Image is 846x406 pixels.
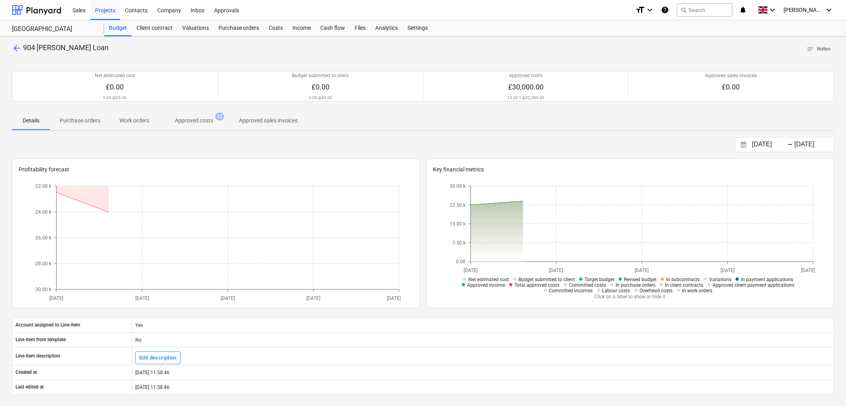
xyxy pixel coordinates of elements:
a: Settings [403,20,433,36]
span: In payment applications [741,277,793,282]
p: Click on a label to show or hide it [447,293,813,300]
p: 0.00 @ £0.00 [309,95,332,100]
tspan: [DATE] [221,296,235,301]
span: arrow_back [12,43,21,53]
span: Variations [709,277,731,282]
tspan: 15.00 k [450,221,466,227]
div: Edit description [139,354,177,363]
a: Files [350,20,370,36]
p: Budget submitted to client [292,72,349,79]
span: Revised budget [624,277,657,282]
span: notes [807,45,814,52]
tspan: [DATE] [387,296,401,301]
span: In client contracts [665,282,703,288]
p: Approved costs [509,72,543,79]
tspan: 22.50 k [450,202,466,208]
span: Labour costs [602,288,630,293]
a: Cash flow [316,20,350,36]
tspan: [DATE] [721,268,735,274]
span: £30,000.00 [508,83,544,91]
iframe: Chat Widget [806,368,846,406]
p: 12.00 1 @ £2,500.00 [507,95,544,100]
p: Key financial metrics [433,165,827,174]
tspan: -30.00 k [34,287,52,292]
p: Created at [16,369,37,376]
span: Approved income [467,282,505,288]
tspan: [DATE] [306,296,320,301]
tspan: -28.00 k [34,261,52,266]
a: Purchase orders [214,20,264,36]
span: Total approved costs [515,282,559,288]
i: keyboard_arrow_down [768,5,778,15]
p: Approved sales invoices [239,117,298,125]
tspan: -22.00 k [34,183,52,189]
tspan: 30.00 k [450,183,466,189]
input: Start Date [750,139,791,150]
span: £0.00 [106,83,124,91]
p: Work orders [119,117,149,125]
span: £0.00 [312,83,329,91]
p: Approved sales invoices [706,72,757,79]
button: Search [677,3,733,17]
span: [PERSON_NAME] [784,7,824,13]
p: Line-item from template [16,336,66,343]
span: Committed incomes [549,288,593,293]
span: £0.00 [722,83,740,91]
span: In purchase orders [616,282,655,288]
span: Overhead costs [640,288,673,293]
span: In work orders [682,288,713,293]
a: Analytics [370,20,403,36]
button: Notes [804,43,834,55]
i: keyboard_arrow_down [825,5,834,15]
tspan: 0.00 [456,259,466,264]
span: 12 [215,113,224,120]
div: Budget [104,20,132,36]
span: Net estimated cost [468,277,509,282]
tspan: [DATE] [635,268,649,274]
i: Knowledge base [661,5,669,15]
p: 0.00 @ £0.00 [103,95,127,100]
tspan: [DATE] [464,268,478,274]
button: Interact with the calendar and add the check-in date for your trip. [737,140,750,150]
span: Budget submitted to client [519,277,575,282]
a: Client contract [132,20,177,36]
a: Costs [264,20,288,36]
div: No [132,334,834,346]
div: [DATE] 11:58:46 [132,366,834,379]
tspan: -26.00 k [34,235,52,241]
i: keyboard_arrow_down [645,5,655,15]
p: Account assigned to Line-item [16,322,80,328]
i: format_size [635,5,645,15]
p: Purchase orders [60,117,100,125]
i: notifications [739,5,747,15]
tspan: [DATE] [801,268,815,274]
span: Notes [807,45,831,54]
p: Line-item description [16,353,60,359]
p: Net estimated cost [95,72,135,79]
a: Valuations [177,20,214,36]
div: - [788,142,793,147]
div: Yes [132,319,834,332]
p: Profitability forecast [19,165,413,174]
span: 904 Philip Hollingdale Loan [23,43,109,52]
span: Committed costs [569,282,606,288]
button: Edit description [135,352,181,364]
p: Details [21,117,41,125]
tspan: 7.50 k [452,240,466,246]
a: Income [288,20,316,36]
div: [DATE] 11:58:46 [132,381,834,394]
span: search [680,7,687,13]
p: Approved costs [175,117,213,125]
p: Last edited at [16,384,44,390]
span: Approved client payment applications [713,282,794,288]
span: In subcontracts [666,277,700,282]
